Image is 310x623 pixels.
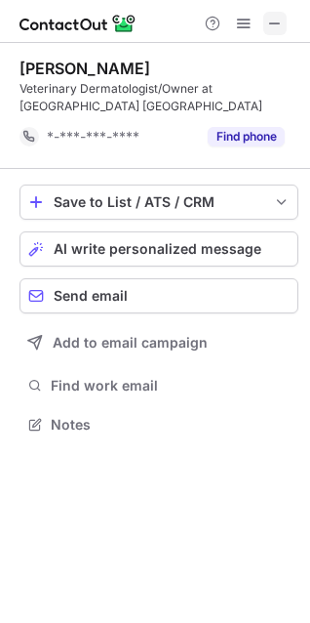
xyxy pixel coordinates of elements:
button: Notes [19,411,298,438]
span: AI write personalized message [54,241,261,257]
div: [PERSON_NAME] [19,59,150,78]
button: save-profile-one-click [19,185,298,220]
img: ContactOut v5.3.10 [19,12,136,35]
span: Find work email [51,377,291,395]
span: Add to email campaign [53,335,208,351]
button: Send email [19,278,298,313]
span: Send email [54,288,128,304]
button: Add to email campaign [19,325,298,360]
div: Veterinary Dermatologist/Owner at [GEOGRAPHIC_DATA] [GEOGRAPHIC_DATA] [19,80,298,115]
button: Find work email [19,372,298,399]
div: Save to List / ATS / CRM [54,194,264,210]
button: AI write personalized message [19,231,298,267]
span: Notes [51,416,291,434]
button: Reveal Button [208,127,285,146]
